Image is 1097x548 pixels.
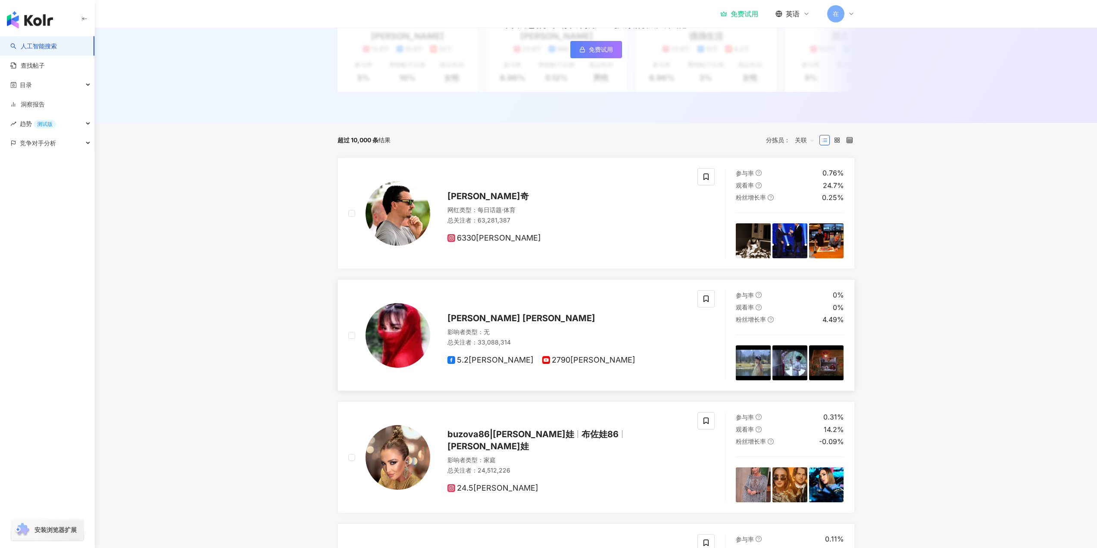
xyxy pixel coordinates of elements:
a: 免费试用 [720,9,758,18]
font: 免费试用 [589,46,613,53]
font: 目录 [20,81,32,88]
font: 观看率 [736,426,754,433]
span: 问题圈 [768,316,774,323]
img: 后图像 [736,345,771,380]
font: 24.5[PERSON_NAME] [457,483,538,492]
span: 问题圈 [756,536,762,542]
font: 测试版 [37,121,53,127]
font: 观看率 [736,304,754,311]
font: 影响者类型 [447,456,478,463]
span: 问题圈 [756,292,762,298]
font: 英语 [786,9,800,18]
img: 后图像 [809,345,844,380]
font: 分拣员： [766,136,790,144]
font: 0.76% [822,169,844,177]
font: 6330[PERSON_NAME] [457,233,541,242]
img: 后图像 [772,467,807,502]
font: 2790[PERSON_NAME] [552,355,635,364]
span: 问题圈 [756,414,762,420]
span: 关联 [795,133,815,147]
font: 竞争对手分析 [20,139,56,147]
font: 升级您的计划以利用 AI 搜索的强大功能 [505,17,687,30]
img: 后图像 [809,467,844,502]
font: 0.31% [823,413,844,421]
font: 63,281,387 [478,216,510,224]
img: 后图像 [772,223,807,258]
font: 总关注者 [447,216,472,224]
font: 24,512,226 [478,467,510,474]
font: 免费试用 [731,9,758,18]
a: 煤炭头像[PERSON_NAME] [PERSON_NAME]影响者类型：无总关注者：33,088,3145.2[PERSON_NAME]2790[PERSON_NAME]参与率问题圈0%观看率... [338,279,855,391]
a: 洞察报告 [10,100,45,109]
img: 煤炭头像 [366,303,430,368]
font: 布佐娃86 [581,429,619,439]
img: 后图像 [736,467,771,502]
font: 0.25% [822,193,844,202]
font: [PERSON_NAME]奇 [447,191,529,201]
span: 问题圈 [768,438,774,445]
font: 0% [833,303,844,312]
font: 家庭 [484,456,496,463]
font: 14.2% [824,425,844,434]
font: 观看率 [736,182,754,189]
font: 0.11% [825,535,844,543]
font: 33,088,314 [478,338,511,346]
font: 5.2[PERSON_NAME] [457,355,534,364]
span: 问题圈 [768,194,774,200]
img: 后图像 [736,223,771,258]
font: 超过 10,000 条 [338,136,378,144]
a: Chrome扩展程序安装浏览器扩展 [11,519,84,541]
font: 参与率 [736,291,754,299]
font: 无 [484,328,490,335]
span: 问题圈 [756,182,762,188]
font: ： [472,338,478,346]
img: Chrome扩展程序 [14,523,31,537]
font: 结果 [378,136,391,144]
a: 搜索人工智能搜索 [10,42,57,50]
img: 煤炭头像 [366,181,430,246]
font: 粉丝增长率 [736,194,766,201]
a: 煤炭头像[PERSON_NAME]奇网红类型：每日话题·体育总关注者：63,281,3876330[PERSON_NAME]参与率问题圈0.76%观看率问题圈24.7%粉丝增长率问题圈0.25%... [338,157,855,269]
img: 后图像 [772,345,807,380]
font: ： [472,216,478,224]
img: 煤炭头像 [366,425,430,490]
font: 0% [833,291,844,299]
font: 粉丝增长率 [736,316,766,323]
font: 关联 [795,136,807,144]
span: 问题圈 [756,426,762,432]
font: [PERSON_NAME]娃 [447,441,529,451]
font: buzova86|[PERSON_NAME]娃 [447,429,574,439]
span: 上升 [10,121,16,127]
span: 问题圈 [756,304,762,310]
font: ： [478,456,484,463]
font: ： [478,328,484,335]
font: 在 [833,10,839,17]
font: 网红类型 [447,206,472,213]
span: 问题圈 [756,170,762,176]
font: 总关注者 [447,467,472,474]
font: 趋势 [20,120,32,127]
font: 影响者类型 [447,328,478,335]
font: 4.49% [822,315,844,324]
font: 总关注者 [447,338,472,346]
span: [PERSON_NAME] [PERSON_NAME] [447,313,595,323]
a: 查找帖子 [10,61,45,70]
img: 后图像 [809,223,844,258]
font: ： [472,467,478,474]
font: 参与率 [736,169,754,177]
font: 参与率 [736,413,754,421]
font: 安装浏览器扩展 [34,526,77,533]
font: ： [472,206,478,213]
font: -0.09% [819,437,844,446]
font: 体育 [503,206,516,213]
font: 参与率 [736,535,754,543]
font: 24.7% [823,181,844,190]
font: 每日话题 [478,206,502,213]
a: 煤炭头像buzova86|[PERSON_NAME]娃布佐娃86[PERSON_NAME]娃影响者类型：家庭总关注者：24,512,22624.5[PERSON_NAME]参与率问题圈0.31%... [338,401,855,513]
font: · [502,206,503,213]
img: 标识 [7,11,53,28]
a: 免费试用 [570,41,622,58]
font: 粉丝增长率 [736,438,766,445]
